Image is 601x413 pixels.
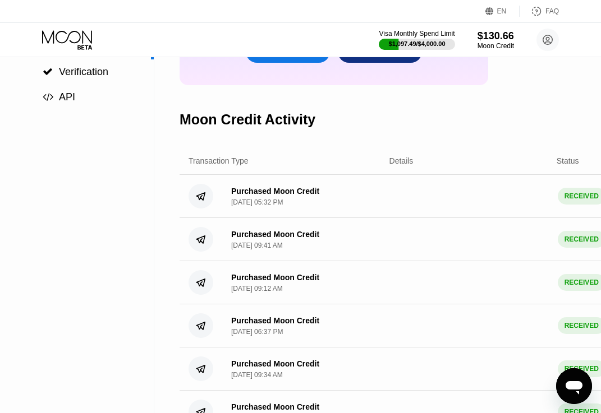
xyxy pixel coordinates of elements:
[497,7,507,15] div: EN
[231,273,319,282] div: Purchased Moon Credit
[485,6,520,17] div: EN
[42,92,53,102] div: 
[43,92,53,102] span: 
[545,7,559,15] div: FAQ
[231,316,319,325] div: Purchased Moon Credit
[478,30,514,50] div: $130.66Moon Credit
[478,30,514,42] div: $130.66
[59,91,75,103] span: API
[231,359,319,368] div: Purchased Moon Credit
[379,30,455,50] div: Visa Monthly Spend Limit$1,097.49/$4,000.00
[180,112,315,128] div: Moon Credit Activity
[189,156,249,165] div: Transaction Type
[389,40,446,47] div: $1,097.49 / $4,000.00
[520,6,559,17] div: FAQ
[59,66,108,77] span: Verification
[231,285,283,293] div: [DATE] 09:12 AM
[231,230,319,239] div: Purchased Moon Credit
[389,156,414,165] div: Details
[231,371,283,379] div: [DATE] 09:34 AM
[379,30,455,38] div: Visa Monthly Spend Limit
[42,67,53,77] div: 
[557,156,579,165] div: Status
[231,198,283,206] div: [DATE] 05:32 PM
[556,368,592,404] iframe: Button to launch messaging window
[231,402,319,411] div: Purchased Moon Credit
[478,42,514,50] div: Moon Credit
[231,328,283,336] div: [DATE] 06:37 PM
[231,187,319,196] div: Purchased Moon Credit
[231,242,283,249] div: [DATE] 09:41 AM
[43,67,53,77] span: 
